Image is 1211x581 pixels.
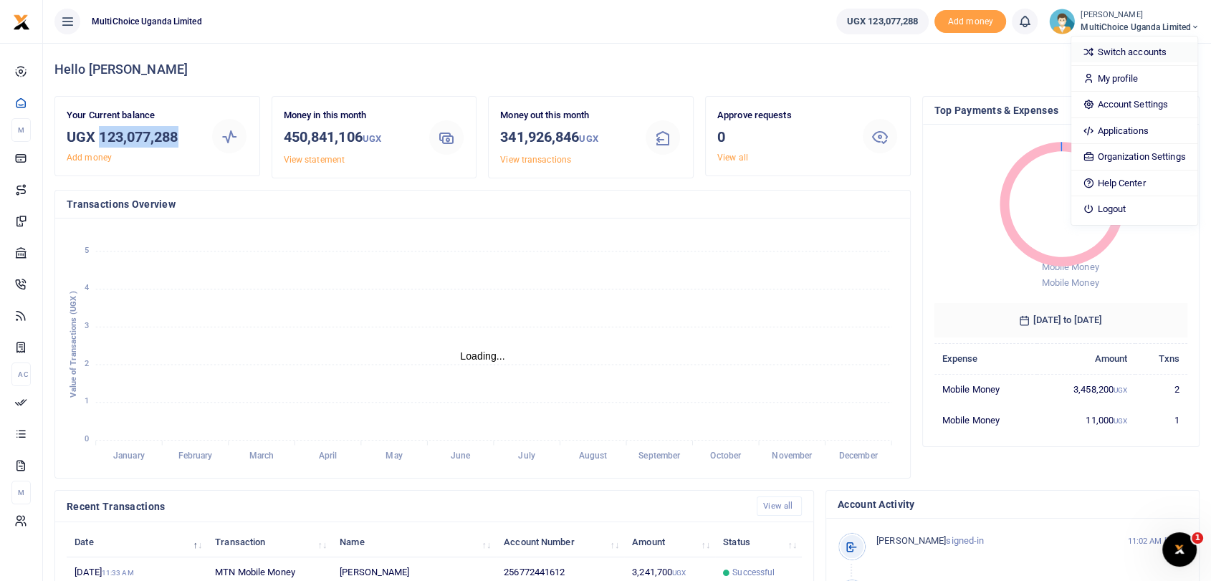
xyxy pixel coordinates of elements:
[1071,42,1197,62] a: Switch accounts
[500,108,633,123] p: Money out this month
[69,291,78,398] text: Value of Transactions (UGX )
[1041,277,1098,288] span: Mobile Money
[876,535,946,546] span: [PERSON_NAME]
[934,10,1006,34] li: Toup your wallet
[934,10,1006,34] span: Add money
[847,14,919,29] span: UGX 123,077,288
[54,62,1200,77] h4: Hello [PERSON_NAME]
[332,527,496,557] th: Name: activate to sort column ascending
[839,451,879,461] tspan: December
[1192,532,1203,544] span: 1
[1081,21,1200,34] span: MultiChoice Uganda Limited
[1037,405,1135,435] td: 11,000
[638,451,681,461] tspan: September
[579,451,608,461] tspan: August
[500,126,633,150] h3: 341,926,846
[207,527,332,557] th: Transaction: activate to sort column ascending
[717,126,850,148] h3: 0
[710,451,742,461] tspan: October
[1049,9,1200,34] a: profile-user [PERSON_NAME] MultiChoice Uganda Limited
[1114,417,1127,425] small: UGX
[1135,343,1187,374] th: Txns
[624,527,715,557] th: Amount: activate to sort column ascending
[67,196,899,212] h4: Transactions Overview
[1071,69,1197,89] a: My profile
[451,451,471,461] tspan: June
[496,527,624,557] th: Account Number: activate to sort column ascending
[1037,374,1135,405] td: 3,458,200
[178,451,213,461] tspan: February
[934,343,1038,374] th: Expense
[1071,147,1197,167] a: Organization Settings
[1081,9,1200,21] small: [PERSON_NAME]
[67,108,199,123] p: Your Current balance
[85,359,89,368] tspan: 2
[386,451,402,461] tspan: May
[319,451,338,461] tspan: April
[249,451,274,461] tspan: March
[717,153,748,163] a: View all
[500,155,571,165] a: View transactions
[13,14,30,31] img: logo-small
[934,405,1038,435] td: Mobile Money
[838,496,1187,512] h4: Account Activity
[284,126,416,150] h3: 450,841,106
[86,15,208,28] span: MultiChoice Uganda Limited
[284,155,345,165] a: View statement
[67,126,199,148] h3: UGX 123,077,288
[284,108,416,123] p: Money in this month
[85,246,89,255] tspan: 5
[13,16,30,27] a: logo-small logo-large logo-large
[11,118,31,142] li: M
[934,303,1188,337] h6: [DATE] to [DATE]
[85,283,89,292] tspan: 4
[1037,343,1135,374] th: Amount
[732,566,775,579] span: Successful
[1071,121,1197,141] a: Applications
[1071,95,1197,115] a: Account Settings
[934,102,1188,118] h4: Top Payments & Expenses
[85,434,89,443] tspan: 0
[772,451,813,461] tspan: November
[363,133,381,144] small: UGX
[836,9,929,34] a: UGX 123,077,288
[11,362,31,386] li: Ac
[1127,535,1187,547] small: 11:02 AM [DATE]
[1071,173,1197,193] a: Help Center
[518,451,535,461] tspan: July
[67,499,745,514] h4: Recent Transactions
[1114,386,1127,394] small: UGX
[1049,9,1075,34] img: profile-user
[1135,405,1187,435] td: 1
[85,397,89,406] tspan: 1
[831,9,935,34] li: Wallet ballance
[757,496,802,516] a: View all
[1162,532,1197,567] iframe: Intercom live chat
[717,108,850,123] p: Approve requests
[102,569,134,577] small: 11:33 AM
[460,350,505,362] text: Loading...
[934,15,1006,26] a: Add money
[67,527,207,557] th: Date: activate to sort column descending
[67,153,112,163] a: Add money
[1041,261,1098,272] span: Mobile Money
[715,527,802,557] th: Status: activate to sort column ascending
[934,374,1038,405] td: Mobile Money
[11,481,31,504] li: M
[113,451,145,461] tspan: January
[876,534,1109,549] p: signed-in
[85,321,89,330] tspan: 3
[579,133,598,144] small: UGX
[1071,199,1197,219] a: Logout
[1135,374,1187,405] td: 2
